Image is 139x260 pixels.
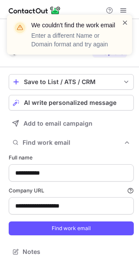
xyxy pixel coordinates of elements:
[23,120,93,127] span: Add to email campaign
[9,136,134,149] button: Find work email
[31,21,111,29] header: We couldn't find the work email
[9,95,134,110] button: AI write personalized message
[24,99,116,106] span: AI write personalized message
[24,78,119,85] div: Save to List / ATS / CRM
[9,5,61,16] img: ContactOut v5.3.10
[9,74,134,90] button: save-profile-one-click
[9,116,134,131] button: Add to email campaign
[9,246,134,258] button: Notes
[23,248,130,256] span: Notes
[9,154,134,162] label: Full name
[9,221,134,235] button: Find work email
[23,139,123,146] span: Find work email
[31,31,111,49] p: Enter a different Name or Domain format and try again
[9,187,134,195] label: Company URL
[13,21,27,35] img: warning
